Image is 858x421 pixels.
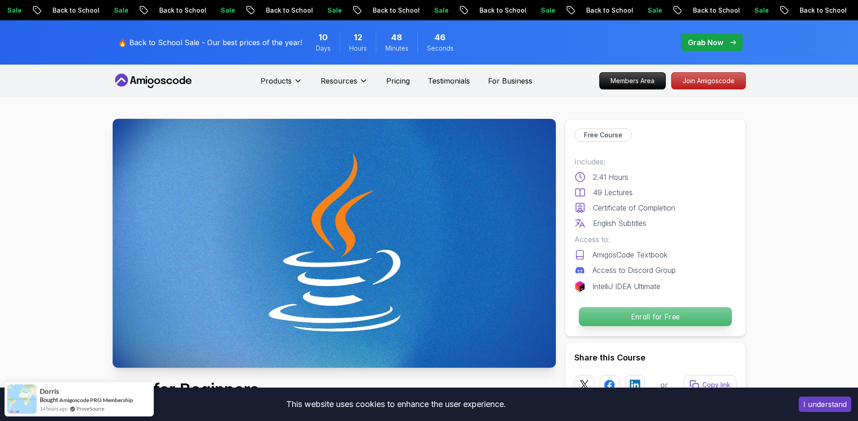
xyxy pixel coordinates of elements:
p: Back to School [171,6,233,15]
p: Back to School [598,6,660,15]
p: Members Area [600,73,665,89]
a: For Business [488,75,532,86]
span: 48 Minutes [391,31,402,44]
p: Sale [553,6,582,15]
span: 14 hours ago [40,405,67,412]
p: Back to School [278,6,340,15]
span: Seconds [427,44,454,53]
p: Includes: [574,156,736,167]
p: Certificate of Completion [593,202,675,213]
span: Bought [40,396,58,403]
p: Access to: [574,234,736,245]
h2: Share this Course [574,351,736,364]
p: Sale [340,6,369,15]
p: Back to School [65,6,126,15]
p: Grab Now [688,37,723,48]
p: Back to School [385,6,446,15]
p: Access to Discord Group [593,265,676,276]
p: Sale [126,6,155,15]
p: Sale [446,6,475,15]
a: Amigoscode PRO Membership [59,397,133,403]
p: Sale [19,6,48,15]
span: Days [316,44,331,53]
span: 12 Hours [354,31,362,44]
p: or [660,379,668,390]
p: Sale [233,6,262,15]
button: Accept cookies [799,397,851,412]
a: Pricing [386,75,410,86]
span: Dorris [40,388,59,395]
p: Sale [767,6,796,15]
span: 46 Seconds [435,31,446,44]
a: Members Area [599,72,666,89]
p: 🔥 Back to School Sale - Our best prices of the year! [118,37,302,48]
span: Minutes [385,44,408,53]
p: Back to School [492,6,553,15]
span: Hours [349,44,367,53]
a: Testimonials [428,75,470,86]
button: Products [261,75,303,94]
p: Enroll for Free [578,307,731,326]
a: ProveSource [76,405,104,412]
img: java-for-beginners_thumbnail [113,119,556,368]
p: Products [261,75,292,86]
p: IntelliJ IDEA Ultimate [593,281,660,292]
button: Copy link [684,375,736,395]
button: Resources [321,75,368,94]
span: 10 Days [318,31,328,44]
p: English Subtitles [593,218,646,229]
p: Resources [321,75,357,86]
p: 49 Lectures [593,187,633,198]
p: Join Amigoscode [672,73,745,89]
img: jetbrains logo [574,281,585,292]
button: Enroll for Free [578,307,732,327]
img: provesource social proof notification image [7,384,37,414]
p: Sale [660,6,689,15]
p: AmigosCode Textbook [593,249,668,260]
h1: Java for Beginners [113,380,413,398]
div: This website uses cookies to enhance the user experience. [7,394,785,414]
p: 2.41 Hours [593,172,628,182]
p: Copy link [702,380,730,389]
p: Back to School [705,6,767,15]
p: Free Course [584,131,622,140]
a: Join Amigoscode [671,72,746,89]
